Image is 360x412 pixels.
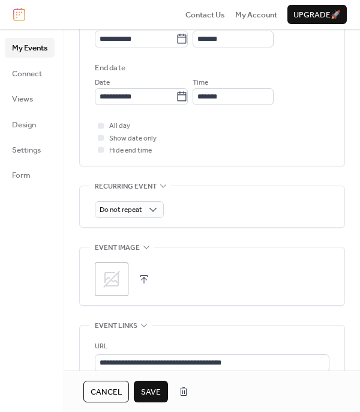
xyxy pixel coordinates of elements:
[134,381,168,402] button: Save
[95,77,110,89] span: Date
[95,62,125,74] div: End date
[12,68,42,80] span: Connect
[12,169,31,181] span: Form
[185,9,225,21] span: Contact Us
[12,42,47,54] span: My Events
[5,115,55,134] a: Design
[287,5,347,24] button: Upgrade🚀
[235,8,277,20] a: My Account
[12,93,33,105] span: Views
[95,242,140,254] span: Event image
[5,140,55,159] a: Settings
[13,8,25,21] img: logo
[235,9,277,21] span: My Account
[185,8,225,20] a: Contact Us
[109,120,130,132] span: All day
[293,9,341,21] span: Upgrade 🚀
[193,77,208,89] span: Time
[91,386,122,398] span: Cancel
[5,89,55,108] a: Views
[5,64,55,83] a: Connect
[109,145,152,157] span: Hide end time
[109,133,157,145] span: Show date only
[100,203,142,217] span: Do not repeat
[95,180,157,192] span: Recurring event
[141,386,161,398] span: Save
[95,262,128,296] div: ;
[12,119,36,131] span: Design
[95,320,137,332] span: Event links
[83,381,129,402] button: Cancel
[5,165,55,184] a: Form
[5,38,55,57] a: My Events
[95,341,327,353] div: URL
[12,144,41,156] span: Settings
